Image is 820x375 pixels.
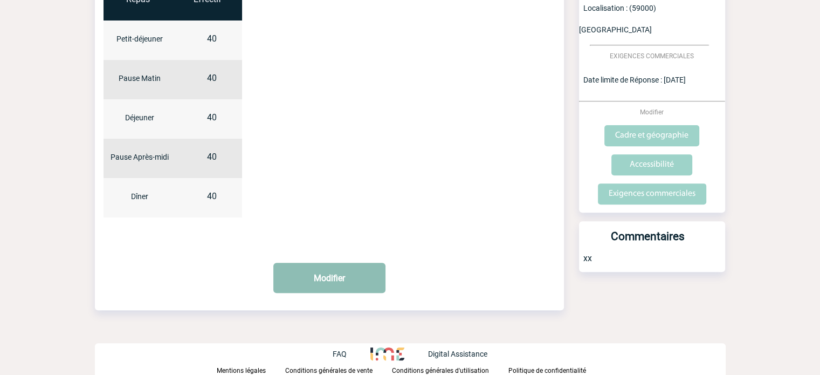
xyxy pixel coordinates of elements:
[119,74,161,83] span: Pause Matin
[428,350,487,358] p: Digital Assistance
[207,112,217,122] span: 40
[207,73,217,83] span: 40
[131,192,148,201] span: Dîner
[508,365,603,375] a: Politique de confidentialité
[370,347,404,360] img: http://www.idealmeetingsevents.fr/
[285,365,392,375] a: Conditions générales de vente
[579,4,656,34] span: Localisation : (59000) [GEOGRAPHIC_DATA]
[392,367,489,374] p: Conditions générales d'utilisation
[392,365,508,375] a: Conditions générales d'utilisation
[604,125,699,146] input: Cadre et géographie
[579,253,725,272] p: xx
[598,183,706,204] input: Exigences commerciales
[333,350,347,358] p: FAQ
[125,113,154,122] span: Déjeuner
[273,263,385,293] button: Modifier
[508,367,586,374] p: Politique de confidentialité
[207,33,217,44] span: 40
[116,35,163,43] span: Petit-déjeuner
[285,367,373,374] p: Conditions générales de vente
[217,365,285,375] a: Mentions légales
[111,153,169,161] span: Pause Après-midi
[611,154,692,175] input: Accessibilité
[583,230,712,253] h3: Commentaires
[217,367,266,374] p: Mentions légales
[583,76,686,84] span: Date limite de Réponse : [DATE]
[333,348,370,358] a: FAQ
[640,108,664,116] span: Modifier
[207,191,217,201] span: 40
[610,52,694,60] span: EXIGENCES COMMERCIALES
[207,152,217,162] span: 40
